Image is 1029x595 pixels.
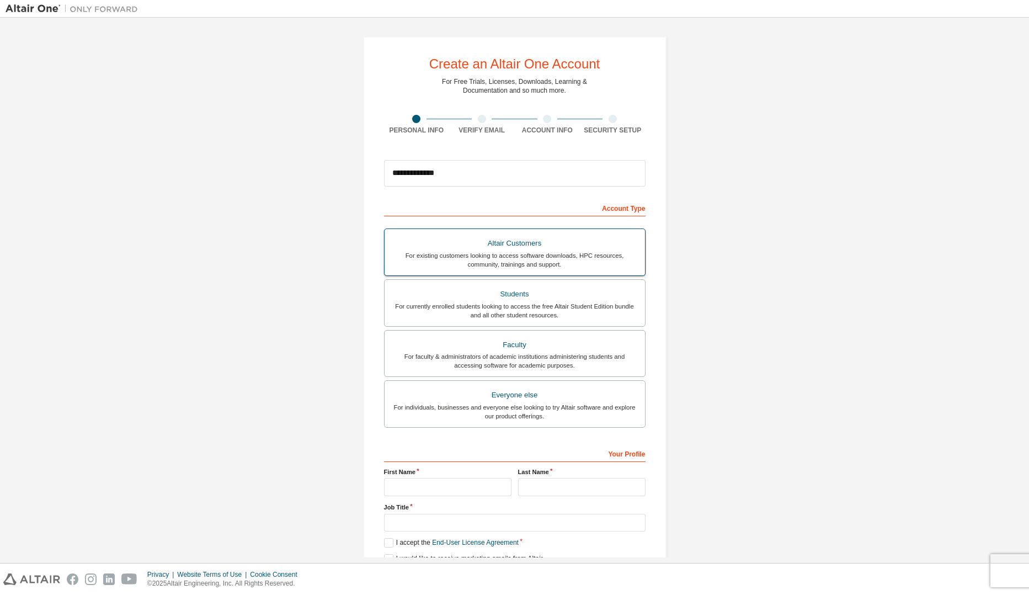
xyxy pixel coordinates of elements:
p: © 2025 Altair Engineering, Inc. All Rights Reserved. [147,579,304,588]
div: For Free Trials, Licenses, Downloads, Learning & Documentation and so much more. [442,77,587,95]
div: Students [391,286,638,302]
div: Security Setup [580,126,646,135]
div: Altair Customers [391,236,638,251]
img: facebook.svg [67,573,78,585]
div: Create an Altair One Account [429,57,600,71]
a: End-User License Agreement [432,539,519,546]
div: Privacy [147,570,177,579]
div: Website Terms of Use [177,570,250,579]
div: Everyone else [391,387,638,403]
div: Cookie Consent [250,570,303,579]
img: Altair One [6,3,143,14]
label: First Name [384,467,511,476]
label: Last Name [518,467,646,476]
img: altair_logo.svg [3,573,60,585]
div: Your Profile [384,444,646,462]
img: linkedin.svg [103,573,115,585]
div: Verify Email [449,126,515,135]
label: Job Title [384,503,646,512]
div: Faculty [391,337,638,353]
div: Personal Info [384,126,450,135]
label: I would like to receive marketing emails from Altair [384,554,543,564]
img: instagram.svg [85,573,97,585]
img: youtube.svg [121,573,137,585]
div: For faculty & administrators of academic institutions administering students and accessing softwa... [391,352,638,370]
div: For individuals, businesses and everyone else looking to try Altair software and explore our prod... [391,403,638,421]
label: I accept the [384,538,519,548]
div: Account Info [515,126,580,135]
div: For currently enrolled students looking to access the free Altair Student Edition bundle and all ... [391,302,638,320]
div: For existing customers looking to access software downloads, HPC resources, community, trainings ... [391,251,638,269]
div: Account Type [384,199,646,216]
